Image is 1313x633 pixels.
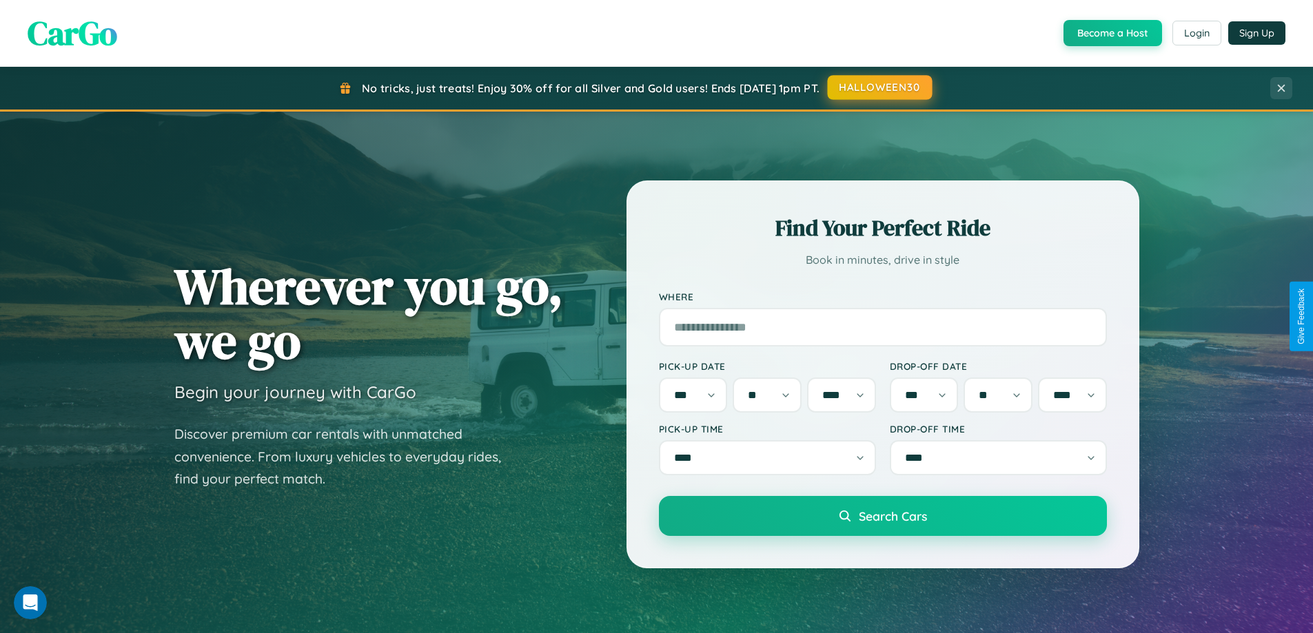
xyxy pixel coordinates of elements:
[1063,20,1162,46] button: Become a Host
[1296,289,1306,344] div: Give Feedback
[174,382,416,402] h3: Begin your journey with CarGo
[659,213,1107,243] h2: Find Your Perfect Ride
[659,360,876,372] label: Pick-up Date
[1172,21,1221,45] button: Login
[659,250,1107,270] p: Book in minutes, drive in style
[174,259,563,368] h1: Wherever you go, we go
[859,508,927,523] span: Search Cars
[28,10,117,56] span: CarGo
[659,423,876,435] label: Pick-up Time
[14,586,47,619] iframe: Intercom live chat
[362,81,820,95] span: No tricks, just treats! Enjoy 30% off for all Silver and Gold users! Ends [DATE] 1pm PT.
[1228,21,1285,45] button: Sign Up
[890,423,1107,435] label: Drop-off Time
[890,360,1107,372] label: Drop-off Date
[659,291,1107,302] label: Where
[174,423,519,490] p: Discover premium car rentals with unmatched convenience. From luxury vehicles to everyday rides, ...
[828,75,933,100] button: HALLOWEEN30
[659,496,1107,536] button: Search Cars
